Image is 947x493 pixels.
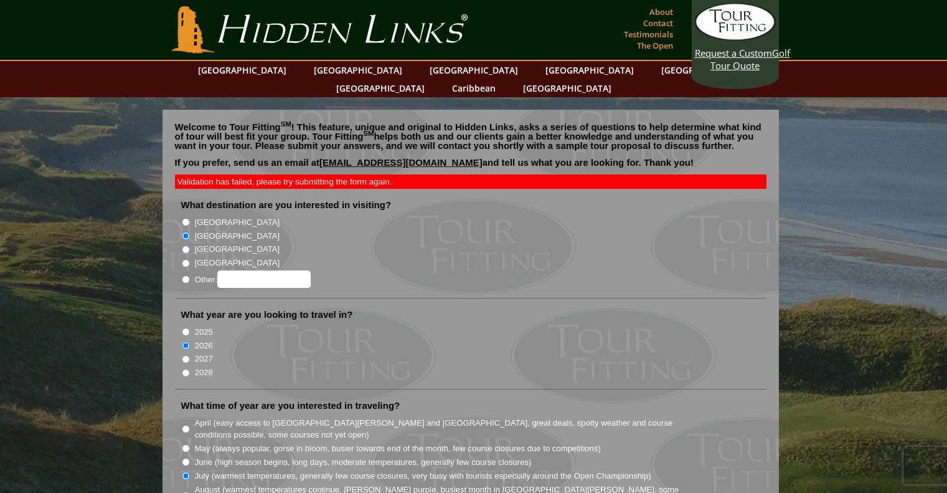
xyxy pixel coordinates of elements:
[195,470,651,482] label: July (warmest temperatures, generally few course closures, very busy with tourists especially aro...
[195,243,280,256] label: [GEOGRAPHIC_DATA]
[695,3,776,72] a: Request a CustomGolf Tour Quote
[195,326,213,338] label: 2025
[281,120,291,128] sup: SM
[181,199,392,211] label: What destination are you interested in visiting?
[423,61,524,79] a: [GEOGRAPHIC_DATA]
[195,257,280,269] label: [GEOGRAPHIC_DATA]
[217,270,311,288] input: Other:
[181,309,353,321] label: What year are you looking to travel in?
[175,175,766,189] div: Validation has failed, please try submitting the form again.
[634,37,676,54] a: The Open
[539,61,640,79] a: [GEOGRAPHIC_DATA]
[195,230,280,242] label: [GEOGRAPHIC_DATA]
[655,61,756,79] a: [GEOGRAPHIC_DATA]
[195,353,213,365] label: 2027
[195,216,280,229] label: [GEOGRAPHIC_DATA]
[195,340,213,352] label: 2026
[308,61,408,79] a: [GEOGRAPHIC_DATA]
[621,26,676,43] a: Testimonials
[517,79,618,97] a: [GEOGRAPHIC_DATA]
[446,79,502,97] a: Caribbean
[195,456,532,469] label: June (high season begins, long days, moderate temperatures, generally few course closures)
[364,130,374,137] sup: SM
[330,79,431,97] a: [GEOGRAPHIC_DATA]
[192,61,293,79] a: [GEOGRAPHIC_DATA]
[195,443,601,455] label: May (always popular, gorse in bloom, busier towards end of the month, few course closures due to ...
[640,14,676,32] a: Contact
[181,400,400,412] label: What time of year are you interested in traveling?
[695,47,772,59] span: Request a Custom
[195,417,695,441] label: April (easy access to [GEOGRAPHIC_DATA][PERSON_NAME] and [GEOGRAPHIC_DATA], great deals, spotty w...
[319,157,483,168] a: [EMAIL_ADDRESS][DOMAIN_NAME]
[175,122,766,150] p: Welcome to Tour Fitting ! This feature, unique and original to Hidden Links, asks a series of que...
[646,3,676,21] a: About
[175,158,766,176] p: If you prefer, send us an email at and tell us what you are looking for. Thank you!
[195,366,213,379] label: 2028
[195,270,311,288] label: Other:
